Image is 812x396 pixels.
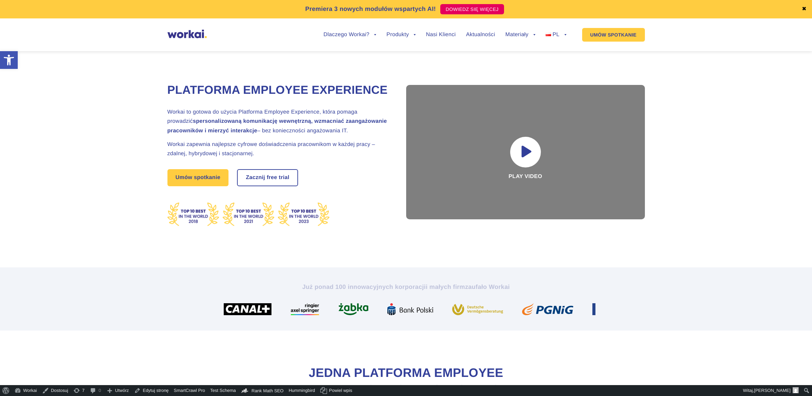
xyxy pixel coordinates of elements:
[802,6,807,12] a: ✖
[132,385,172,396] a: Edytuj stronę
[167,140,389,158] h2: Workai zapewnia najlepsze cyfrowe doświadczenia pracownikom w każdej pracy – zdalnej, hybrydowej ...
[238,170,298,186] a: Zacznij free trial
[286,385,318,396] a: Hummingbird
[252,388,284,393] span: Rank Math SEO
[208,385,238,396] a: Test Schema
[167,169,229,186] a: Umów spotkanie
[167,107,389,135] h2: Workai to gotowa do użycia Platforma Employee Experience, która pomaga prowadzić – bez koniecznoś...
[172,385,208,396] a: SmartCrawl Pro
[239,385,286,396] a: Kokpit Rank Math
[426,32,456,38] a: Nasi Klienci
[99,385,101,396] span: 0
[505,32,535,38] a: Materiały
[40,385,71,396] a: Dostosuj
[426,283,465,290] i: i małych firm
[406,85,645,219] div: Play video
[329,385,352,396] span: Powiel wpis
[305,4,436,14] p: Premiera 3 nowych modułów wspartych AI!
[741,385,801,396] a: Witaj,
[386,32,416,38] a: Produkty
[440,4,504,14] a: DOWIEDZ SIĘ WIĘCEJ
[466,32,495,38] a: Aktualności
[12,385,40,396] a: Workai
[324,32,377,38] a: Dlaczego Workai?
[115,385,129,396] span: Utwórz
[754,388,791,393] span: [PERSON_NAME]
[167,83,389,98] h1: Platforma Employee Experience
[167,118,387,133] strong: spersonalizowaną komunikację wewnętrzną, wzmacniać zaangażowanie pracowników i mierzyć interakcje
[582,28,645,42] a: UMÓW SPOTKANIE
[552,32,559,38] span: PL
[82,385,85,396] span: 7
[217,283,595,291] h2: Już ponad 100 innowacyjnych korporacji zaufało Workai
